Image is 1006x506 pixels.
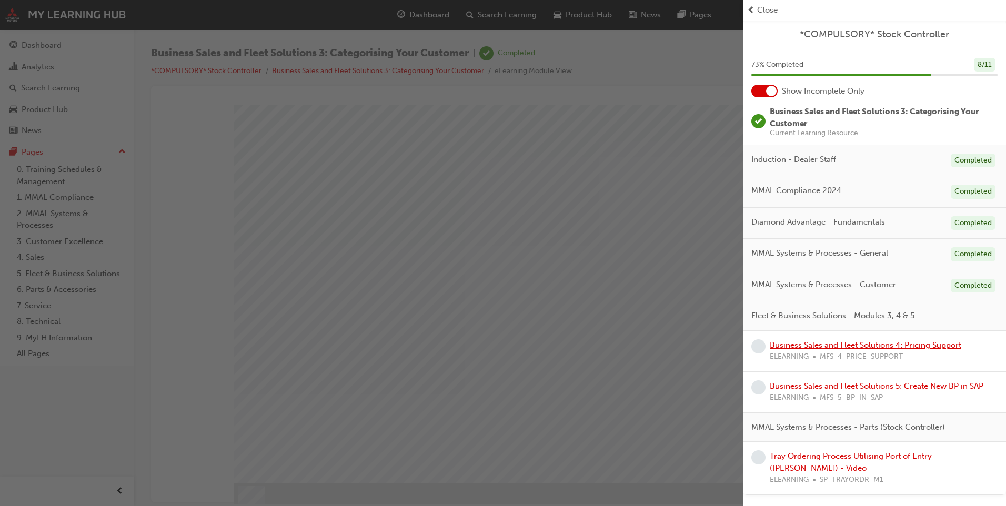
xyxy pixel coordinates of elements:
span: prev-icon [747,4,755,16]
span: MMAL Systems & Processes - Parts (Stock Controller) [751,421,945,433]
span: Close [757,4,778,16]
span: learningRecordVerb_NONE-icon [751,450,766,464]
div: Completed [951,185,995,199]
span: SP_TRAYORDR_M1 [820,474,883,486]
div: 8 / 11 [974,58,995,72]
span: learningRecordVerb_NONE-icon [751,380,766,394]
span: 73 % Completed [751,59,803,71]
span: Diamond Advantage - Fundamentals [751,216,885,228]
div: Completed [951,216,995,230]
a: Business Sales and Fleet Solutions 5: Create New BP in SAP [770,381,983,391]
span: ELEARNING [770,351,809,363]
span: MMAL Compliance 2024 [751,185,841,197]
span: learningRecordVerb_COMPLETE-icon [751,114,766,128]
span: MMAL Systems & Processes - General [751,247,888,259]
span: MFS_5_BP_IN_SAP [820,392,883,404]
a: *COMPULSORY* Stock Controller [751,28,998,41]
div: Completed [951,279,995,293]
span: Show Incomplete Only [782,85,864,97]
a: Business Sales and Fleet Solutions 4: Pricing Support [770,340,961,350]
span: ELEARNING [770,392,809,404]
div: Completed [951,247,995,261]
span: MFS_4_PRICE_SUPPORT [820,351,903,363]
span: learningRecordVerb_NONE-icon [751,339,766,353]
span: MMAL Systems & Processes - Customer [751,279,896,291]
span: Current Learning Resource [770,129,998,137]
span: Business Sales and Fleet Solutions 3: Categorising Your Customer [770,107,979,128]
button: prev-iconClose [747,4,1002,16]
div: Completed [951,154,995,168]
span: Induction - Dealer Staff [751,154,836,166]
span: Fleet & Business Solutions - Modules 3, 4 & 5 [751,310,914,322]
a: Tray Ordering Process Utilising Port of Entry ([PERSON_NAME]) - Video [770,451,932,473]
span: ELEARNING [770,474,809,486]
